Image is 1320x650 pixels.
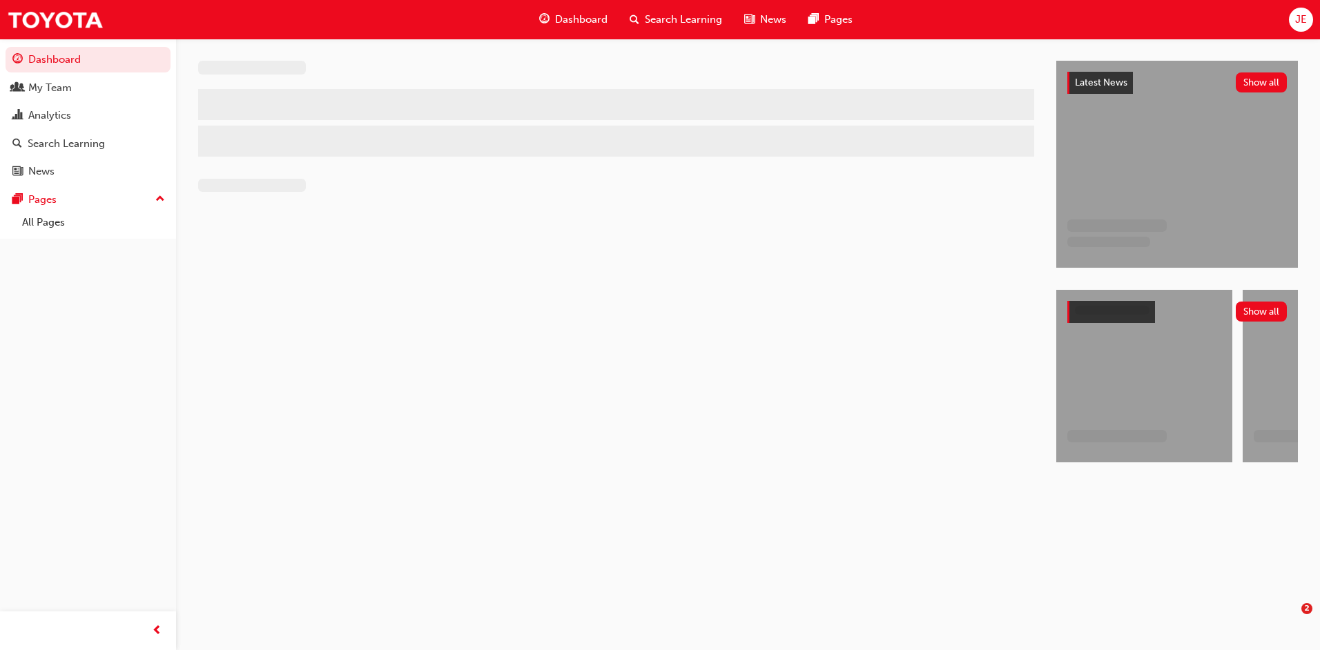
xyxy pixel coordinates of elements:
[7,4,104,35] img: Trak
[155,190,165,208] span: up-icon
[528,6,619,34] a: guage-iconDashboard
[6,44,171,187] button: DashboardMy TeamAnalyticsSearch LearningNews
[12,54,23,66] span: guage-icon
[6,187,171,213] button: Pages
[6,103,171,128] a: Analytics
[152,622,162,640] span: prev-icon
[12,138,22,150] span: search-icon
[1236,72,1288,92] button: Show all
[28,108,71,124] div: Analytics
[630,11,639,28] span: search-icon
[619,6,733,34] a: search-iconSearch Learning
[539,11,550,28] span: guage-icon
[6,159,171,184] a: News
[6,47,171,72] a: Dashboard
[28,164,55,179] div: News
[824,12,853,28] span: Pages
[555,12,608,28] span: Dashboard
[733,6,797,34] a: news-iconNews
[17,212,171,233] a: All Pages
[1301,603,1312,614] span: 2
[12,166,23,178] span: news-icon
[808,11,819,28] span: pages-icon
[1067,301,1287,323] a: Show all
[1295,12,1307,28] span: JE
[1289,8,1313,32] button: JE
[1236,302,1288,322] button: Show all
[760,12,786,28] span: News
[645,12,722,28] span: Search Learning
[1273,603,1306,636] iframe: Intercom live chat
[12,194,23,206] span: pages-icon
[28,136,105,152] div: Search Learning
[28,192,57,208] div: Pages
[1067,72,1287,94] a: Latest NewsShow all
[12,110,23,122] span: chart-icon
[744,11,755,28] span: news-icon
[1075,77,1127,88] span: Latest News
[6,131,171,157] a: Search Learning
[797,6,864,34] a: pages-iconPages
[28,80,72,96] div: My Team
[6,75,171,101] a: My Team
[12,82,23,95] span: people-icon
